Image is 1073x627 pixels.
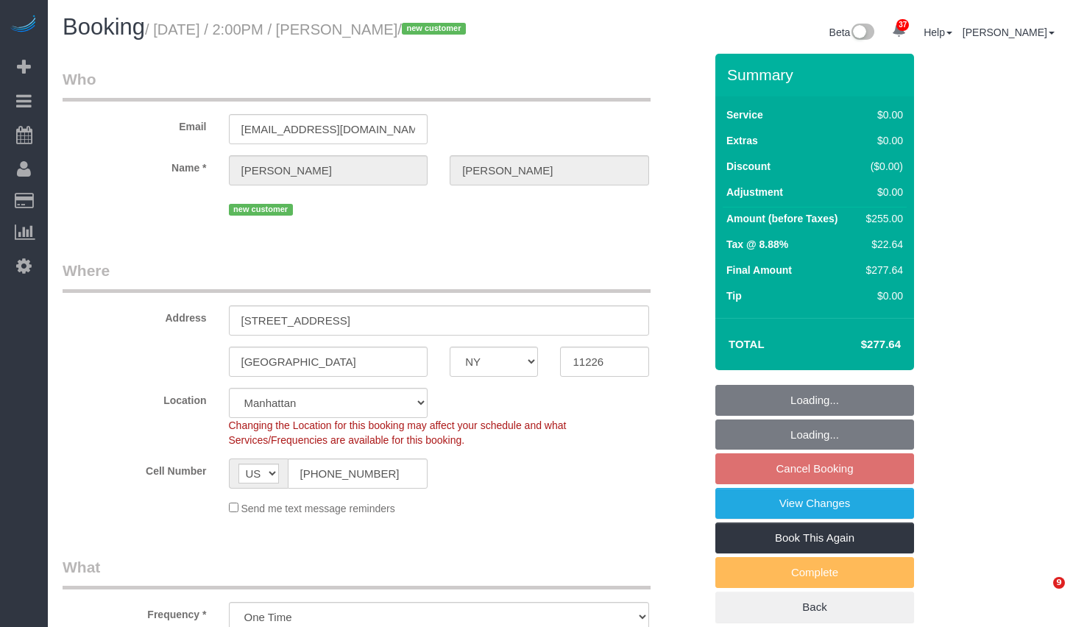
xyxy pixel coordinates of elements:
div: $277.64 [860,263,903,277]
span: Send me text message reminders [241,503,394,514]
legend: Who [63,68,651,102]
img: New interface [850,24,874,43]
strong: Total [729,338,765,350]
iframe: Intercom live chat [1023,577,1058,612]
label: Tip [726,288,742,303]
div: $22.64 [860,237,903,252]
label: Cell Number [52,458,218,478]
a: Help [924,26,952,38]
img: Automaid Logo [9,15,38,35]
span: / [397,21,470,38]
label: Amount (before Taxes) [726,211,837,226]
div: $0.00 [860,288,903,303]
label: Adjustment [726,185,783,199]
a: View Changes [715,488,914,519]
label: Email [52,114,218,134]
a: Book This Again [715,522,914,553]
label: Location [52,388,218,408]
legend: What [63,556,651,589]
input: Zip Code [560,347,648,377]
div: $255.00 [860,211,903,226]
label: Frequency * [52,602,218,622]
small: / [DATE] / 2:00PM / [PERSON_NAME] [145,21,470,38]
span: Booking [63,14,145,40]
span: Changing the Location for this booking may affect your schedule and what Services/Frequencies are... [229,419,567,446]
label: Final Amount [726,263,792,277]
div: $0.00 [860,185,903,199]
label: Name * [52,155,218,175]
a: Back [715,592,914,623]
span: 9 [1053,577,1065,589]
a: [PERSON_NAME] [963,26,1055,38]
label: Address [52,305,218,325]
span: new customer [229,204,293,216]
input: First Name [229,155,428,185]
a: 37 [885,15,913,47]
label: Tax @ 8.88% [726,237,788,252]
span: 37 [896,19,909,31]
input: City [229,347,428,377]
div: $0.00 [860,133,903,148]
label: Discount [726,159,771,174]
label: Service [726,107,763,122]
div: $0.00 [860,107,903,122]
span: new customer [402,23,466,35]
a: Beta [829,26,875,38]
input: Cell Number [288,458,428,489]
div: ($0.00) [860,159,903,174]
legend: Where [63,260,651,293]
input: Email [229,114,428,144]
h4: $277.64 [817,339,901,351]
h3: Summary [727,66,907,83]
label: Extras [726,133,758,148]
input: Last Name [450,155,649,185]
